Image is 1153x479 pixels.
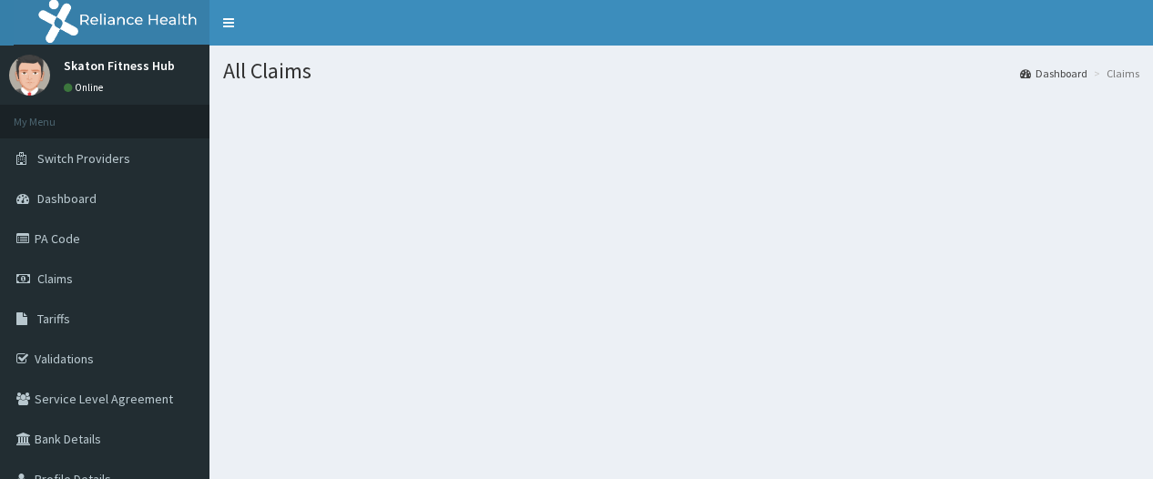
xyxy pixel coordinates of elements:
[1089,66,1139,81] li: Claims
[64,59,175,72] p: Skaton Fitness Hub
[37,190,97,207] span: Dashboard
[37,150,130,167] span: Switch Providers
[64,81,107,94] a: Online
[223,59,1139,83] h1: All Claims
[1020,66,1087,81] a: Dashboard
[37,270,73,287] span: Claims
[37,311,70,327] span: Tariffs
[9,55,50,96] img: User Image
